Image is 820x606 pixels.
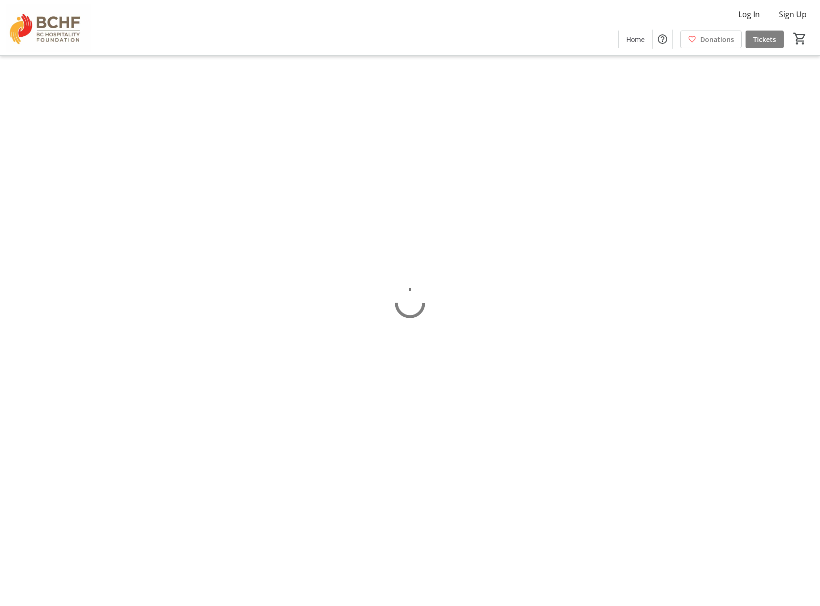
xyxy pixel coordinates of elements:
button: Log In [731,7,767,22]
span: Tickets [753,34,776,44]
button: Sign Up [771,7,814,22]
a: Donations [680,31,742,48]
span: Home [626,34,645,44]
span: Sign Up [779,9,807,20]
span: Donations [700,34,734,44]
img: BC Hospitality Foundation's Logo [6,4,91,52]
a: Home [619,31,652,48]
a: Tickets [746,31,784,48]
span: Log In [738,9,760,20]
button: Cart [791,30,809,47]
button: Help [653,30,672,49]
